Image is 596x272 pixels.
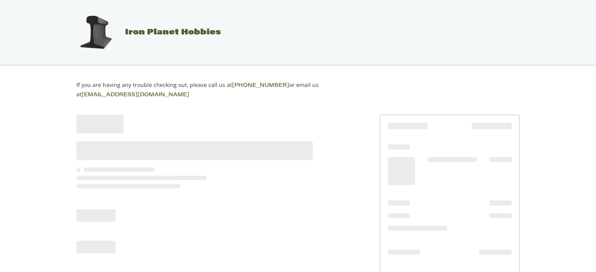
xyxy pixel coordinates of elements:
[82,92,189,98] a: [EMAIL_ADDRESS][DOMAIN_NAME]
[76,13,115,52] img: Iron Planet Hobbies
[232,83,289,88] a: [PHONE_NUMBER]
[76,81,343,99] p: If you are having any trouble checking out, please call us at or email us at
[68,29,221,36] a: Iron Planet Hobbies
[125,29,221,36] span: Iron Planet Hobbies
